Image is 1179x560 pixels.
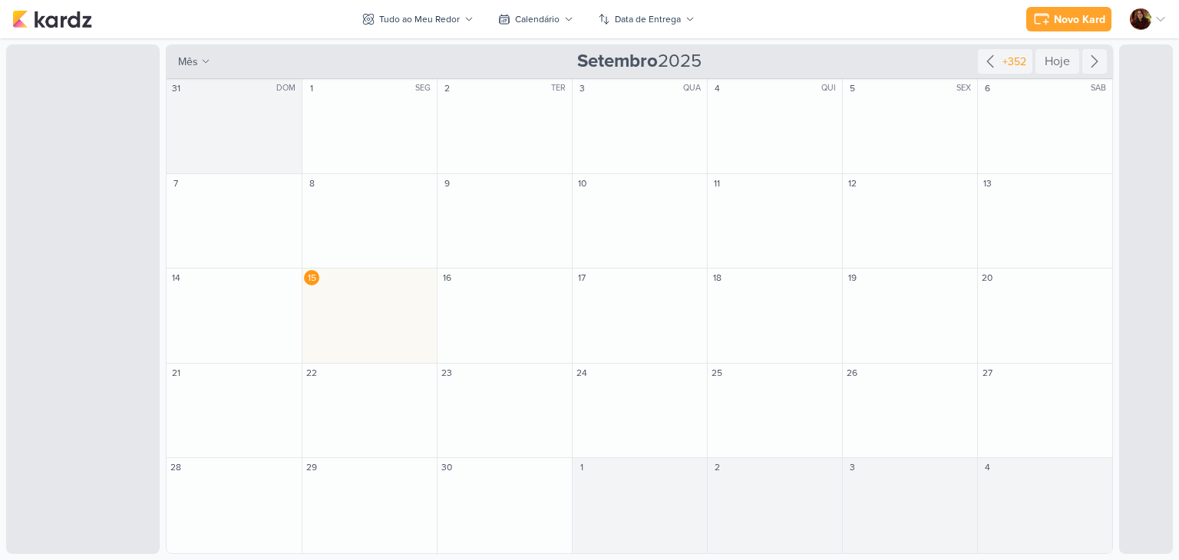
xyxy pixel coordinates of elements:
div: 29 [304,460,319,475]
div: 31 [168,81,183,96]
img: Jaqueline Molina [1130,8,1151,30]
div: Hoje [1035,49,1079,74]
span: mês [178,54,198,70]
div: SAB [1091,82,1111,94]
div: 19 [844,270,860,285]
div: 27 [979,365,995,380]
div: Novo Kard [1054,12,1105,28]
img: kardz.app [12,10,92,28]
div: 4 [979,460,995,475]
div: 30 [439,460,454,475]
div: 3 [574,81,589,96]
strong: Setembro [577,50,658,72]
div: 18 [709,270,725,285]
div: 8 [304,176,319,191]
div: 26 [844,365,860,380]
div: 3 [844,460,860,475]
div: 17 [574,270,589,285]
div: QUI [821,82,840,94]
div: 13 [979,176,995,191]
div: 7 [168,176,183,191]
button: Novo Kard [1026,7,1111,31]
div: 25 [709,365,725,380]
div: 4 [709,81,725,96]
div: 15 [304,270,319,285]
div: 9 [439,176,454,191]
div: 2 [709,460,725,475]
div: SEX [956,82,976,94]
div: DOM [276,82,300,94]
div: QUA [683,82,705,94]
div: 5 [844,81,860,96]
div: TER [551,82,570,94]
div: SEG [415,82,435,94]
div: 21 [168,365,183,380]
div: 1 [304,81,319,96]
div: 23 [439,365,454,380]
div: 14 [168,270,183,285]
div: 11 [709,176,725,191]
div: 6 [979,81,995,96]
div: 2 [439,81,454,96]
div: 22 [304,365,319,380]
div: 16 [439,270,454,285]
div: 1 [574,460,589,475]
div: 24 [574,365,589,380]
div: 10 [574,176,589,191]
div: 28 [168,460,183,475]
div: 20 [979,270,995,285]
span: 2025 [577,49,702,74]
div: 12 [844,176,860,191]
div: +352 [999,54,1029,70]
